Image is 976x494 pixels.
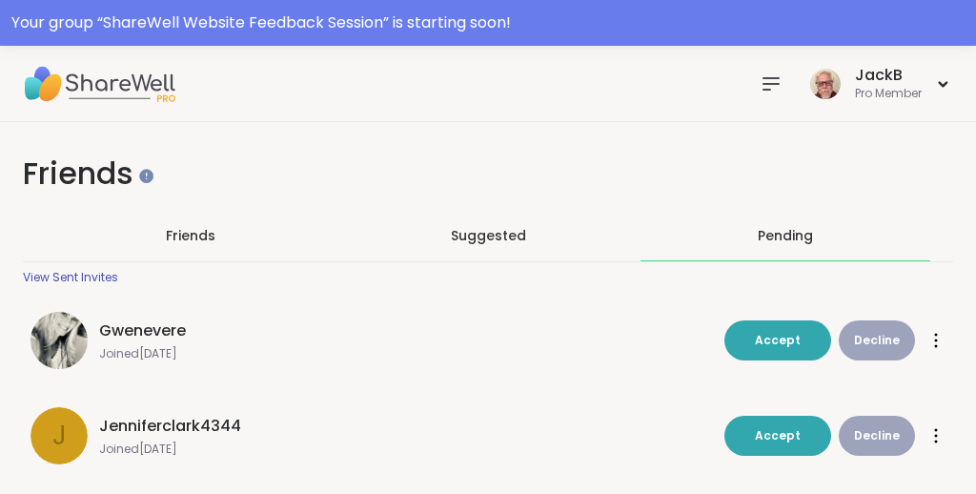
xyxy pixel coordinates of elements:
[11,11,965,34] div: Your group “ ShareWell Website Feedback Session ” is starting soon!
[23,270,118,285] div: View Sent Invites
[23,153,953,196] h1: Friends
[758,226,813,245] div: Pending
[724,320,831,360] button: Accept
[451,226,526,245] span: Suggested
[30,312,88,369] img: Gwenevere
[755,427,801,443] span: Accept
[810,69,841,99] img: JackB
[724,416,831,456] button: Accept
[23,51,175,117] img: ShareWell Nav Logo
[755,332,801,348] span: Accept
[839,320,915,360] button: Decline
[839,416,915,456] button: Decline
[854,427,900,444] span: Decline
[99,346,713,361] span: Joined [DATE]
[52,416,67,456] span: J
[99,442,713,457] span: Joined [DATE]
[99,319,186,342] span: Gwenevere
[855,65,922,86] div: JackB
[139,169,153,183] iframe: Spotlight
[166,226,215,245] span: Friends
[99,415,241,438] span: Jenniferclark4344
[855,86,922,102] div: Pro Member
[854,332,900,349] span: Decline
